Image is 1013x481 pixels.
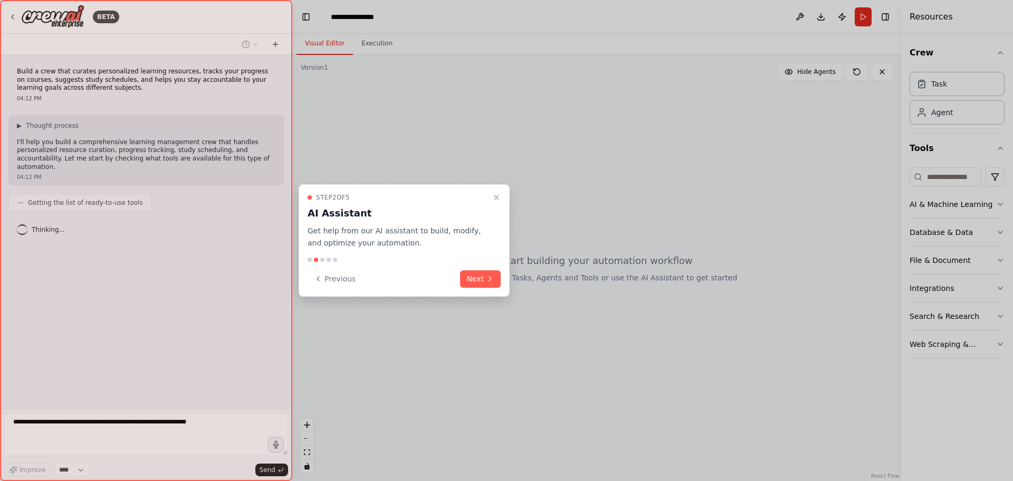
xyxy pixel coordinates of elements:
[490,191,503,204] button: Close walkthrough
[460,270,501,288] button: Next
[299,10,313,24] button: Hide left sidebar
[308,206,488,221] h3: AI Assistant
[316,193,350,202] span: Step 2 of 5
[308,225,488,249] p: Get help from our AI assistant to build, modify, and optimize your automation.
[308,270,362,288] button: Previous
